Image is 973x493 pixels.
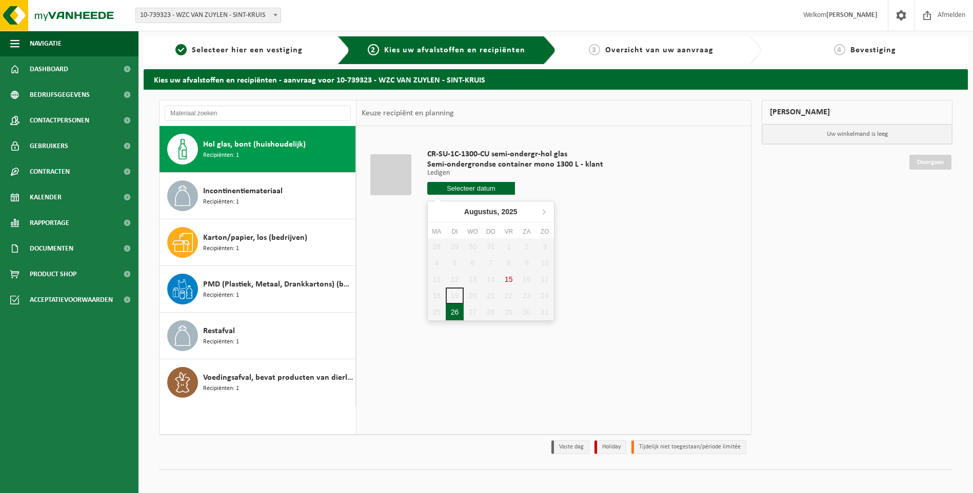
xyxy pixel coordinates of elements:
button: Hol glas, bont (huishoudelijk) Recipiënten: 1 [160,126,356,173]
div: Keuze recipiënt en planning [356,100,459,126]
button: Restafval Recipiënten: 1 [160,313,356,359]
span: PMD (Plastiek, Metaal, Drankkartons) (bedrijven) [203,278,353,291]
div: wo [464,227,482,237]
span: Acceptatievoorwaarden [30,287,113,313]
span: Voedingsafval, bevat producten van dierlijke oorsprong, onverpakt, categorie 3 [203,372,353,384]
span: Gebruikers [30,133,68,159]
div: [PERSON_NAME] [762,100,952,125]
li: Vaste dag [551,440,589,454]
li: Tijdelijk niet toegestaan/période limitée [631,440,746,454]
div: 26 [446,304,464,320]
span: 3 [589,44,600,55]
span: Incontinentiemateriaal [203,185,283,197]
i: 2025 [501,208,517,215]
span: Contracten [30,159,70,184]
li: Holiday [594,440,626,454]
span: Kies uw afvalstoffen en recipiënten [384,46,525,54]
button: Incontinentiemateriaal Recipiënten: 1 [160,173,356,219]
span: Recipiënten: 1 [203,151,239,160]
span: Semi-ondergrondse container mono 1300 L - klant [427,159,603,170]
span: Dashboard [30,56,68,82]
input: Selecteer datum [427,182,515,195]
span: Kalender [30,184,62,210]
span: Recipiënten: 1 [203,384,239,394]
a: 1Selecteer hier een vestiging [149,44,329,56]
div: Augustus, [460,203,522,220]
span: Recipiënten: 1 [203,197,239,207]
span: Bevestiging [850,46,896,54]
span: Recipiënten: 1 [203,337,239,347]
span: Karton/papier, los (bedrijven) [203,232,307,244]
span: Hol glas, bont (huishoudelijk) [203,138,306,151]
span: Rapportage [30,210,69,236]
span: Navigatie [30,31,62,56]
button: Karton/papier, los (bedrijven) Recipiënten: 1 [160,219,356,266]
div: do [482,227,500,237]
div: di [446,227,464,237]
h2: Kies uw afvalstoffen en recipiënten - aanvraag voor 10-739323 - WZC VAN ZUYLEN - SINT-KRUIS [144,69,968,89]
input: Materiaal zoeken [165,106,351,121]
button: PMD (Plastiek, Metaal, Drankkartons) (bedrijven) Recipiënten: 1 [160,266,356,313]
span: Contactpersonen [30,108,89,133]
span: 2 [368,44,379,55]
p: Uw winkelmand is leeg [762,125,952,144]
span: Recipiënten: 1 [203,244,239,254]
span: Documenten [30,236,73,261]
span: 10-739323 - WZC VAN ZUYLEN - SINT-KRUIS [136,8,281,23]
span: 10-739323 - WZC VAN ZUYLEN - SINT-KRUIS [135,8,281,23]
strong: [PERSON_NAME] [826,11,878,19]
div: zo [536,227,554,237]
span: Selecteer hier een vestiging [192,46,303,54]
span: Overzicht van uw aanvraag [605,46,713,54]
span: CR-SU-1C-1300-CU semi-ondergr-hol glas [427,149,603,159]
span: Product Shop [30,261,76,287]
span: Bedrijfsgegevens [30,82,90,108]
span: Recipiënten: 1 [203,291,239,300]
span: Restafval [203,325,235,337]
p: Ledigen [427,170,603,177]
div: ma [428,227,446,237]
div: vr [500,227,518,237]
span: 1 [175,44,187,55]
a: Doorgaan [909,155,951,170]
span: 4 [834,44,845,55]
div: za [518,227,535,237]
button: Voedingsafval, bevat producten van dierlijke oorsprong, onverpakt, categorie 3 Recipiënten: 1 [160,359,356,405]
